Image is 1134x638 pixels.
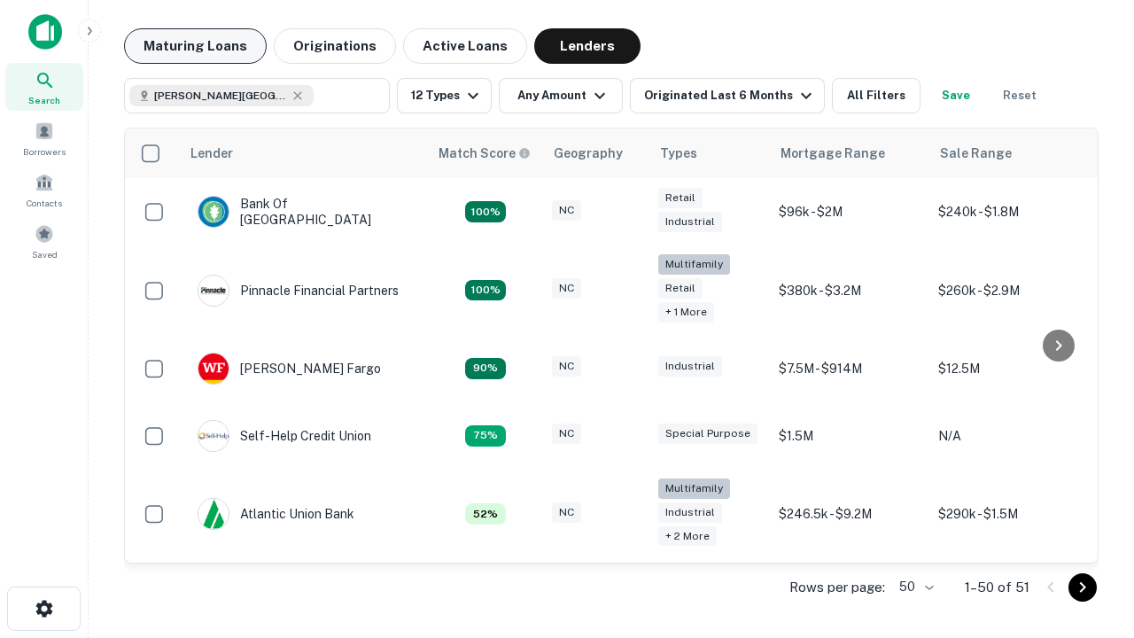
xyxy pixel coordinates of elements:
[397,78,492,113] button: 12 Types
[499,78,623,113] button: Any Amount
[198,421,229,451] img: picture
[781,143,885,164] div: Mortgage Range
[23,144,66,159] span: Borrowers
[5,217,83,265] a: Saved
[552,424,581,444] div: NC
[465,425,506,447] div: Matching Properties: 10, hasApolloMatch: undefined
[658,278,703,299] div: Retail
[552,278,581,299] div: NC
[5,166,83,214] a: Contacts
[965,577,1029,598] p: 1–50 of 51
[658,254,730,275] div: Multifamily
[928,78,984,113] button: Save your search to get updates of matches that match your search criteria.
[552,200,581,221] div: NC
[274,28,396,64] button: Originations
[28,14,62,50] img: capitalize-icon.png
[1068,573,1097,602] button: Go to next page
[770,402,929,470] td: $1.5M
[658,212,722,232] div: Industrial
[198,275,399,307] div: Pinnacle Financial Partners
[543,128,649,178] th: Geography
[770,128,929,178] th: Mortgage Range
[403,28,527,64] button: Active Loans
[198,420,371,452] div: Self-help Credit Union
[465,201,506,222] div: Matching Properties: 14, hasApolloMatch: undefined
[552,356,581,377] div: NC
[770,245,929,335] td: $380k - $3.2M
[929,178,1089,245] td: $240k - $1.8M
[929,128,1089,178] th: Sale Range
[198,498,354,530] div: Atlantic Union Bank
[644,85,817,106] div: Originated Last 6 Months
[428,128,543,178] th: Capitalize uses an advanced AI algorithm to match your search with the best lender. The match sco...
[190,143,233,164] div: Lender
[929,402,1089,470] td: N/A
[630,78,825,113] button: Originated Last 6 Months
[198,276,229,306] img: picture
[198,197,229,227] img: picture
[789,577,885,598] p: Rows per page:
[649,128,770,178] th: Types
[465,358,506,379] div: Matching Properties: 12, hasApolloMatch: undefined
[660,143,697,164] div: Types
[554,143,623,164] div: Geography
[929,470,1089,559] td: $290k - $1.5M
[465,280,506,301] div: Matching Properties: 24, hasApolloMatch: undefined
[658,356,722,377] div: Industrial
[180,128,428,178] th: Lender
[658,424,757,444] div: Special Purpose
[929,245,1089,335] td: $260k - $2.9M
[1045,440,1134,525] iframe: Chat Widget
[5,114,83,162] a: Borrowers
[770,335,929,402] td: $7.5M - $914M
[32,247,58,261] span: Saved
[658,526,717,547] div: + 2 more
[991,78,1048,113] button: Reset
[534,28,641,64] button: Lenders
[28,93,60,107] span: Search
[892,574,936,600] div: 50
[658,502,722,523] div: Industrial
[929,335,1089,402] td: $12.5M
[832,78,920,113] button: All Filters
[198,353,381,385] div: [PERSON_NAME] Fargo
[658,478,730,499] div: Multifamily
[124,28,267,64] button: Maturing Loans
[658,302,714,323] div: + 1 more
[198,499,229,529] img: picture
[770,470,929,559] td: $246.5k - $9.2M
[439,144,531,163] div: Capitalize uses an advanced AI algorithm to match your search with the best lender. The match sco...
[198,354,229,384] img: picture
[552,502,581,523] div: NC
[198,196,410,228] div: Bank Of [GEOGRAPHIC_DATA]
[940,143,1012,164] div: Sale Range
[770,178,929,245] td: $96k - $2M
[465,503,506,525] div: Matching Properties: 7, hasApolloMatch: undefined
[439,144,527,163] h6: Match Score
[27,196,62,210] span: Contacts
[154,88,287,104] span: [PERSON_NAME][GEOGRAPHIC_DATA], [GEOGRAPHIC_DATA]
[5,63,83,111] a: Search
[658,188,703,208] div: Retail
